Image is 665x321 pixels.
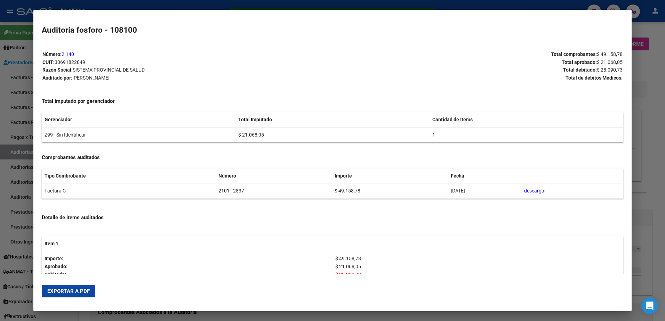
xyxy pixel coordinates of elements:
th: Gerenciador [42,112,236,127]
th: Cantidad de Items [430,112,624,127]
td: $ 21.068,05 [235,127,430,142]
button: Exportar a PDF [42,285,95,297]
p: $ 49.158,78 [335,255,620,263]
td: [DATE] [448,183,521,199]
span: $ 21.068,05 [597,59,623,65]
span: 30691822849 [55,59,85,65]
h4: Detalle de items auditados [42,214,624,222]
th: Fecha [448,168,521,183]
span: $ 49.158,78 [597,51,623,57]
td: Z99 - Sin Identificar [42,127,236,142]
span: [PERSON_NAME] [72,75,110,81]
h2: Auditoría fosforo - 108100 [42,24,624,36]
div: Open Intercom Messenger [641,297,658,314]
span: $ 28.090,73 [597,67,623,73]
th: Importe [332,168,448,183]
p: Razón Social: [42,66,332,74]
th: Número [216,168,332,183]
p: Auditado por: [42,74,332,82]
p: Total de debitos Médicos: [333,74,623,82]
span: Exportar a PDF [47,288,90,294]
a: 2.140 [62,51,74,57]
td: 2101 - 2837 [216,183,332,199]
th: Tipo Combrobante [42,168,216,183]
p: Importe: [45,255,330,263]
p: Total comprobantes: [333,50,623,58]
h4: Comprobantes auditados [42,154,624,162]
h4: Total imputado por gerenciador [42,97,624,105]
td: Factura C [42,183,216,199]
th: Total Imputado [235,112,430,127]
p: Total aprobado: [333,58,623,66]
p: Debitado: [45,271,330,279]
p: CUIT: [42,58,332,66]
p: Aprobado: [45,263,330,271]
span: SISTEMA PROVINCIAL DE SALUD [73,67,145,73]
td: 1 [430,127,624,142]
span: $ 28.090,73 [335,272,361,277]
strong: Item 1 [45,241,58,246]
a: descargar [524,188,546,194]
td: $ 49.158,78 [332,183,448,199]
p: $ 21.068,05 [335,263,620,271]
p: Total debitado: [333,66,623,74]
p: Número: [42,50,332,58]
